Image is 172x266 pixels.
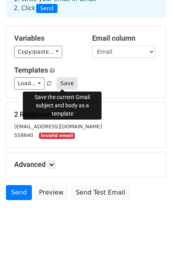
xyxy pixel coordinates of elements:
[6,185,32,200] a: Send
[34,185,68,200] a: Preview
[14,160,158,169] h5: Advanced
[92,34,158,43] h5: Email column
[14,46,62,58] a: Copy/paste...
[14,110,158,119] h5: 2 Recipients
[14,66,48,74] a: Templates
[133,228,172,266] iframe: Chat Widget
[14,132,33,138] small: 558840
[36,4,57,13] span: Send
[14,124,102,129] small: [EMAIL_ADDRESS][DOMAIN_NAME]
[14,34,80,43] h5: Variables
[57,77,77,90] button: Save
[23,92,102,120] div: Save the current Gmail subject and body as a template
[39,133,74,139] small: Invalid email
[70,185,130,200] a: Send Test Email
[14,77,44,90] a: Load...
